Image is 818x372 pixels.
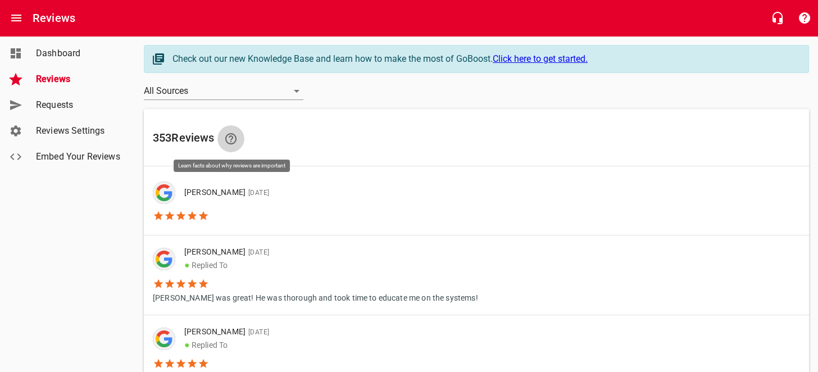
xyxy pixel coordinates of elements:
[144,171,809,235] a: [PERSON_NAME][DATE]
[153,125,800,152] h6: 353 Review s
[36,72,121,86] span: Reviews
[153,182,175,204] div: Google
[493,53,588,64] a: Click here to get started.
[153,248,175,270] img: google-dark.png
[184,260,190,270] span: ●
[184,187,269,199] p: [PERSON_NAME]
[184,338,749,352] p: Replied To
[36,98,121,112] span: Requests
[246,248,269,256] span: [DATE]
[184,258,469,272] p: Replied To
[172,52,797,66] div: Check out our new Knowledge Base and learn how to make the most of GoBoost.
[36,150,121,164] span: Embed Your Reviews
[36,47,121,60] span: Dashboard
[184,246,469,258] p: [PERSON_NAME]
[36,124,121,138] span: Reviews Settings
[3,4,30,31] button: Open drawer
[153,328,175,350] div: Google
[246,189,269,197] span: [DATE]
[144,82,303,100] div: All Sources
[153,328,175,350] img: google-dark.png
[153,248,175,270] div: Google
[144,235,809,315] a: [PERSON_NAME][DATE]●Replied To[PERSON_NAME] was great! He was thorough and took time to educate m...
[184,326,749,338] p: [PERSON_NAME]
[153,182,175,204] img: google-dark.png
[153,289,478,304] p: [PERSON_NAME] was great! He was thorough and took time to educate me on the systems!
[764,4,791,31] button: Live Chat
[246,328,269,336] span: [DATE]
[184,339,190,350] span: ●
[791,4,818,31] button: Support Portal
[33,9,75,27] h6: Reviews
